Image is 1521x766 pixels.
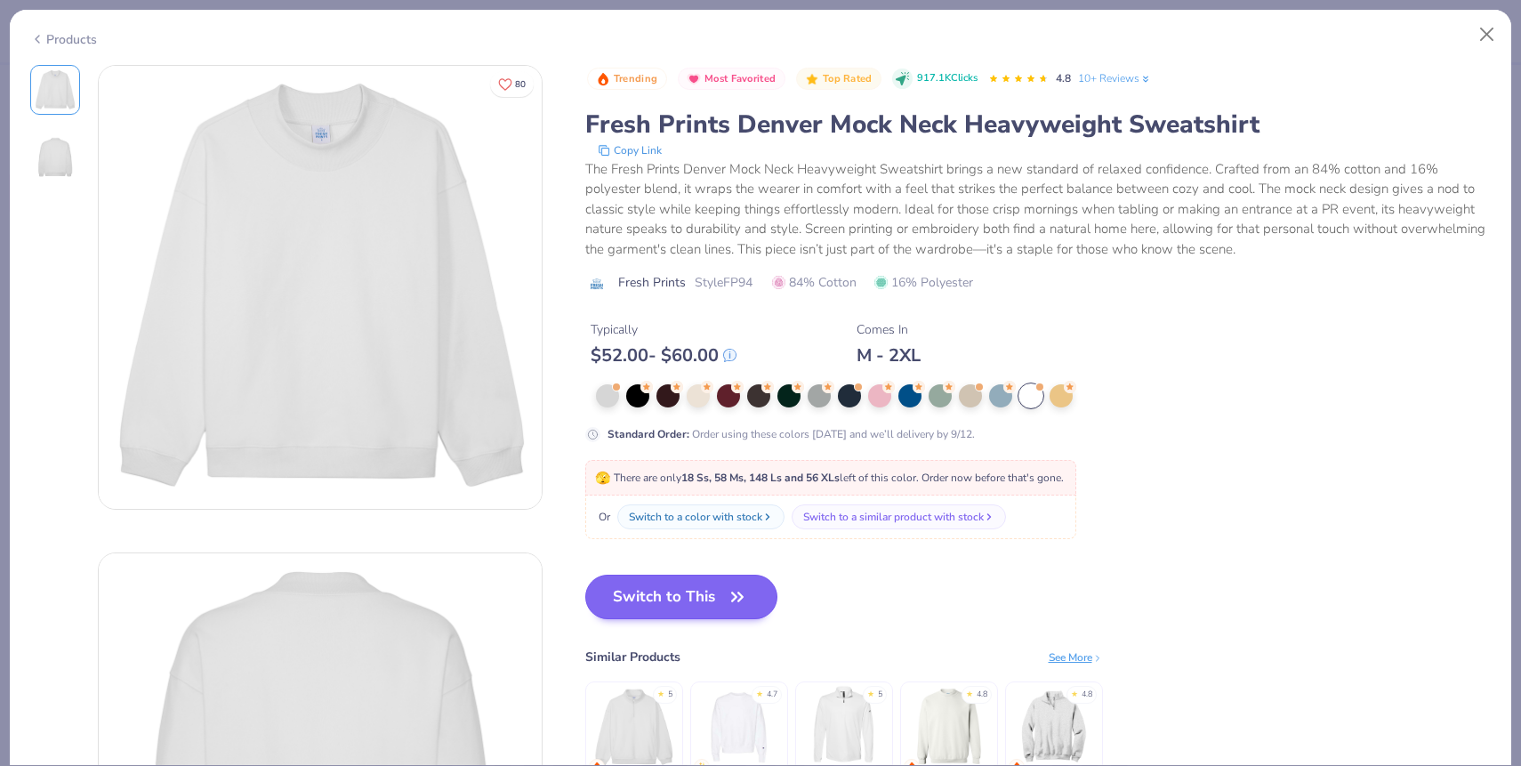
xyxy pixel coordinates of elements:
button: Switch to This [585,575,778,619]
span: 84% Cotton [772,273,857,292]
div: ★ [657,689,664,696]
img: Back [34,136,76,179]
img: brand logo [585,277,609,291]
strong: Standard Order : [608,427,689,441]
div: 4.8 Stars [988,65,1049,93]
div: 4.7 [767,689,777,701]
img: Front [99,66,542,509]
div: 4.8 [977,689,987,701]
img: Most Favorited sort [687,72,701,86]
div: 4.8 [1082,689,1092,701]
span: 4.8 [1056,71,1071,85]
span: There are only left of this color. Order now before that's gone. [595,471,1064,485]
span: 80 [515,80,526,89]
button: Badge Button [587,68,667,91]
div: Similar Products [585,648,680,666]
span: Style FP94 [695,273,752,292]
div: See More [1049,649,1103,665]
div: Switch to a similar product with stock [803,509,984,525]
span: Most Favorited [704,74,776,84]
span: 🫣 [595,470,610,487]
div: The Fresh Prints Denver Mock Neck Heavyweight Sweatshirt brings a new standard of relaxed confide... [585,159,1492,260]
div: ★ [756,689,763,696]
span: Or [595,509,610,525]
div: Switch to a color with stock [629,509,762,525]
button: Badge Button [796,68,881,91]
span: Top Rated [823,74,873,84]
button: copy to clipboard [592,141,667,159]
a: 10+ Reviews [1078,70,1152,86]
div: ★ [966,689,973,696]
img: Front [34,69,76,111]
img: Top Rated sort [805,72,819,86]
div: $ 52.00 - $ 60.00 [591,344,736,367]
span: 917.1K Clicks [917,71,978,86]
span: 16% Polyester [874,273,973,292]
img: Trending sort [596,72,610,86]
span: Trending [614,74,657,84]
div: Comes In [857,320,921,339]
button: Switch to a similar product with stock [792,504,1006,529]
button: Switch to a color with stock [617,504,785,529]
strong: 18 Ss, 58 Ms, 148 Ls and 56 XLs [681,471,840,485]
button: Close [1470,18,1504,52]
div: Order using these colors [DATE] and we’ll delivery by 9/12. [608,426,975,442]
span: Fresh Prints [618,273,686,292]
div: Products [30,30,97,49]
div: 5 [878,689,882,701]
button: Badge Button [678,68,785,91]
button: Like [490,71,534,97]
div: 5 [668,689,672,701]
div: M - 2XL [857,344,921,367]
div: ★ [867,689,874,696]
div: ★ [1071,689,1078,696]
div: Typically [591,320,736,339]
div: Fresh Prints Denver Mock Neck Heavyweight Sweatshirt [585,108,1492,141]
